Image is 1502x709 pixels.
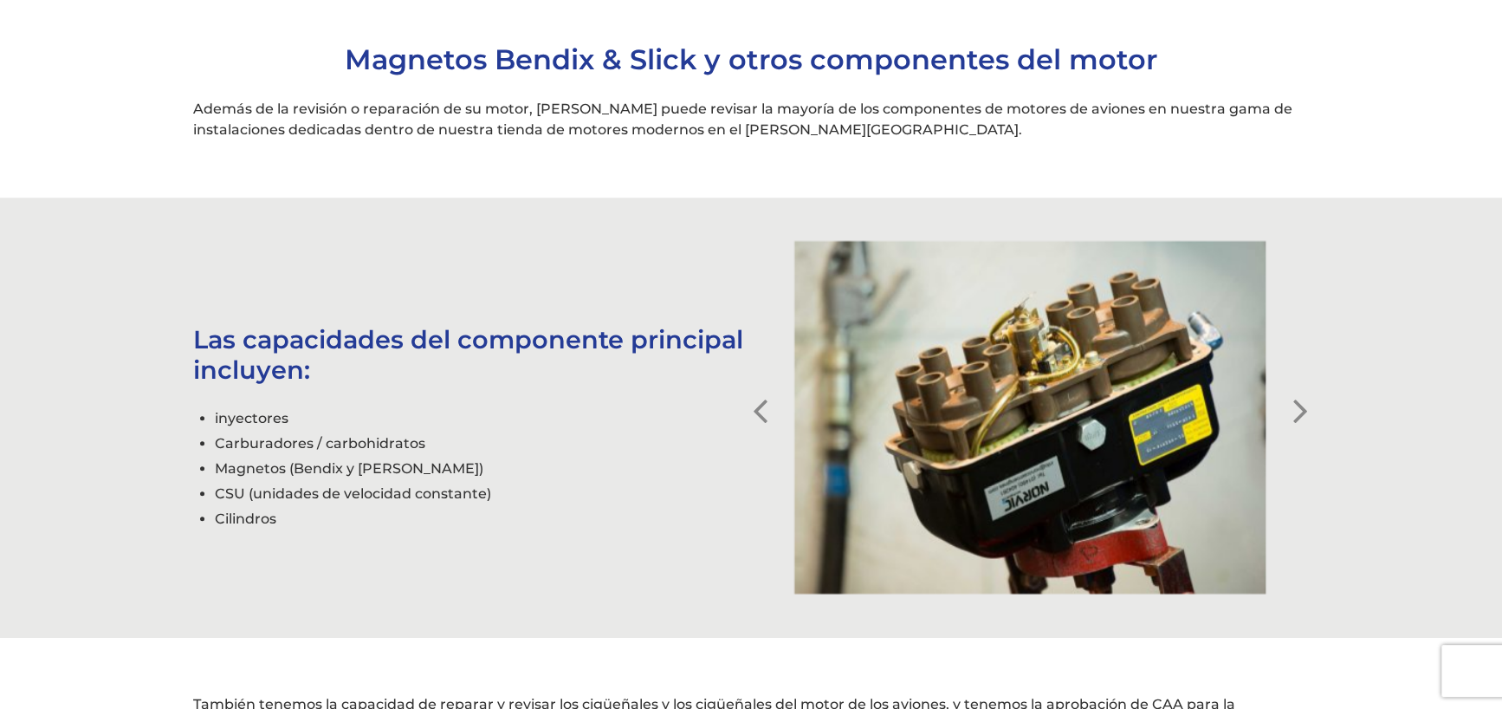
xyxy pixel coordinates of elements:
li: inyectores [215,406,751,431]
li: Cilindros [215,506,751,531]
span: Las capacidades del componente principal incluyen: [193,324,743,385]
span: Magnetos Bendix & Slick y otros componentes del motor [345,42,1157,76]
button: Next [1292,389,1309,407]
button: Previous [751,389,768,407]
li: Carburadores / carbohidratos [215,431,751,456]
li: Magnetos (Bendix y [PERSON_NAME]) [215,456,751,481]
li: CSU (unidades de velocidad constante) [215,481,751,506]
p: Además de la revisión o reparación de su motor, [PERSON_NAME] puede revisar la mayoría de los com... [193,99,1309,140]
